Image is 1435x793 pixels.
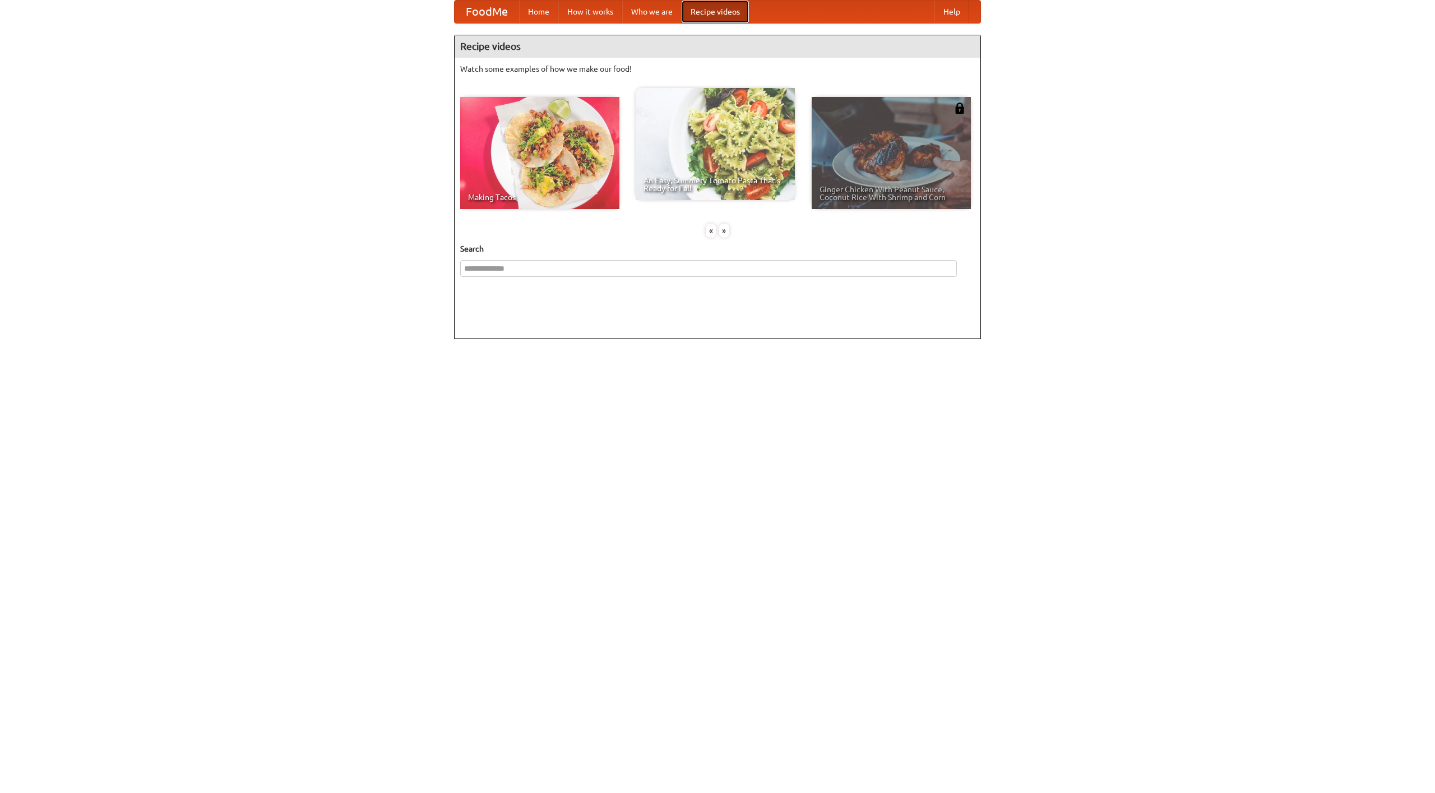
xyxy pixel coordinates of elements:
p: Watch some examples of how we make our food! [460,63,975,75]
h4: Recipe videos [455,35,980,58]
span: An Easy, Summery Tomato Pasta That's Ready for Fall [644,177,787,192]
a: Who we are [622,1,682,23]
h5: Search [460,243,975,254]
img: 483408.png [954,103,965,114]
a: Help [934,1,969,23]
span: Making Tacos [468,193,612,201]
div: » [719,224,729,238]
a: An Easy, Summery Tomato Pasta That's Ready for Fall [636,88,795,200]
a: How it works [558,1,622,23]
a: FoodMe [455,1,519,23]
div: « [706,224,716,238]
a: Making Tacos [460,97,619,209]
a: Home [519,1,558,23]
a: Recipe videos [682,1,749,23]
